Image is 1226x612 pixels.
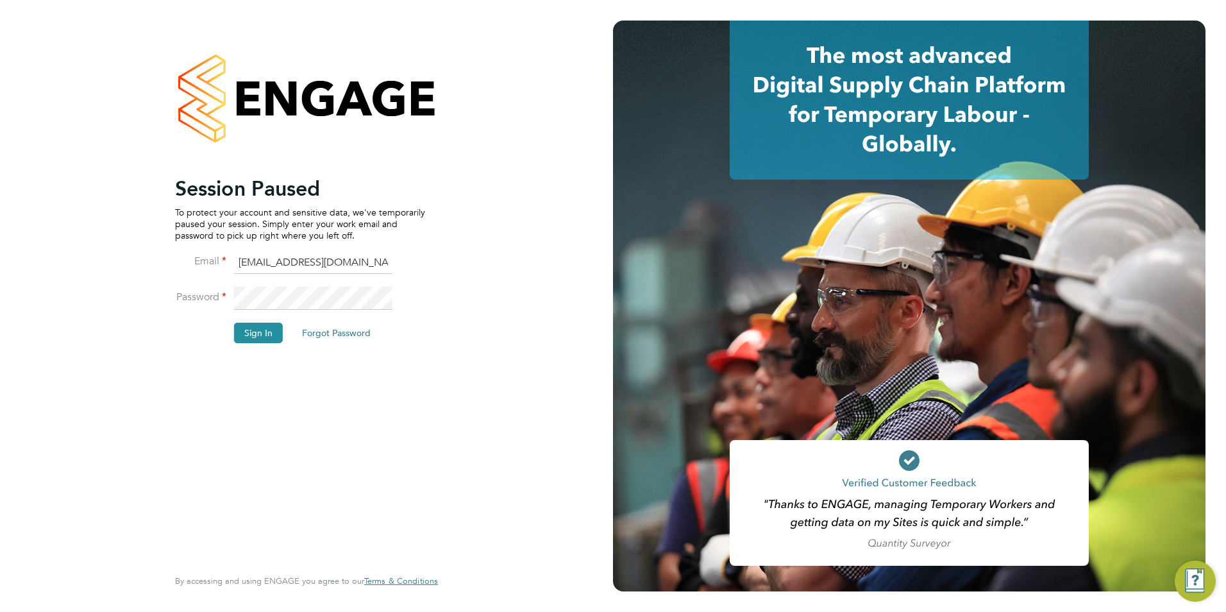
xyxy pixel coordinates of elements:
button: Engage Resource Center [1175,561,1216,602]
button: Sign In [234,323,283,343]
p: To protect your account and sensitive data, we've temporarily paused your session. Simply enter y... [175,207,425,242]
h2: Session Paused [175,176,425,201]
a: Terms & Conditions [364,576,438,586]
button: Forgot Password [292,323,381,343]
label: Password [175,291,226,304]
input: Enter your work email... [234,251,392,275]
span: By accessing and using ENGAGE you agree to our [175,575,438,586]
span: Terms & Conditions [364,575,438,586]
label: Email [175,255,226,268]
